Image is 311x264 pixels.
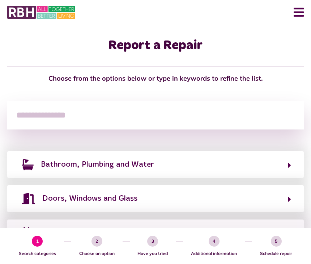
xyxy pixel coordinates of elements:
[20,227,291,239] button: Electricity, Lighting, Alarms and Power
[48,74,263,82] strong: Choose from the options below or type in keywords to refine the list.
[75,250,119,257] span: Choose an option
[22,227,31,239] img: plug-solid-purple.png
[38,227,178,239] span: Electricity, Lighting, Alarms and Power
[133,250,172,257] span: Have you tried
[147,236,158,247] span: 3
[41,159,154,170] span: Bathroom, Plumbing and Water
[22,193,35,204] img: door-open-solid-purple.png
[271,236,282,247] span: 5
[209,236,220,247] span: 4
[22,159,34,170] img: bath.png
[32,236,43,247] span: 1
[7,38,304,54] h1: Report a Repair
[20,192,291,205] button: Doors, Windows and Glass
[42,193,137,204] span: Doors, Windows and Glass
[187,250,241,257] span: Additional information
[7,5,75,20] img: MyRBH
[20,158,291,171] button: Bathroom, Plumbing and Water
[256,250,297,257] span: Schedule repair
[14,250,60,257] span: Search categories
[91,236,102,247] span: 2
